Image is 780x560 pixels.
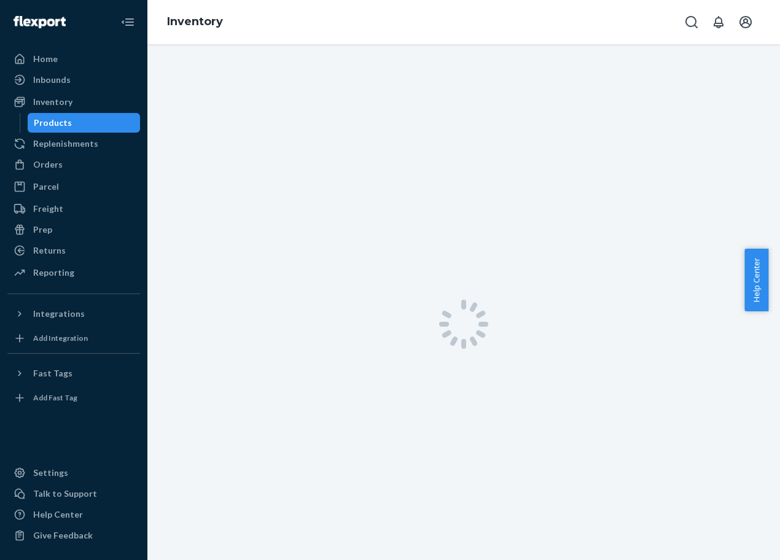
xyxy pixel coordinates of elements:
div: Give Feedback [33,529,93,542]
div: Add Fast Tag [33,392,77,403]
a: Add Integration [7,329,140,348]
button: Talk to Support [7,484,140,504]
div: Add Integration [33,333,88,343]
ol: breadcrumbs [157,4,233,40]
div: Parcel [33,181,59,193]
div: Replenishments [33,138,98,150]
a: Inventory [167,15,223,28]
div: Reporting [33,266,74,279]
button: Give Feedback [7,526,140,545]
a: Parcel [7,177,140,196]
a: Replenishments [7,134,140,154]
div: Home [33,53,58,65]
div: Settings [33,467,68,479]
div: Integrations [33,308,85,320]
a: Home [7,49,140,69]
button: Open notifications [706,10,731,34]
div: Fast Tags [33,367,72,379]
button: Open Search Box [679,10,704,34]
button: Help Center [744,249,768,311]
button: Open account menu [733,10,758,34]
a: Returns [7,241,140,260]
div: Orders [33,158,63,171]
div: Freight [33,203,63,215]
a: Prep [7,220,140,239]
div: Inbounds [33,74,71,86]
a: Add Fast Tag [7,388,140,408]
button: Integrations [7,304,140,324]
a: Freight [7,199,140,219]
div: Products [34,117,72,129]
button: Close Navigation [115,10,140,34]
a: Products [28,113,141,133]
img: Flexport logo [14,16,66,28]
button: Fast Tags [7,364,140,383]
div: Inventory [33,96,72,108]
a: Inbounds [7,70,140,90]
a: Settings [7,463,140,483]
div: Returns [33,244,66,257]
div: Help Center [33,508,83,521]
a: Orders [7,155,140,174]
div: Prep [33,224,52,236]
a: Help Center [7,505,140,524]
a: Inventory [7,92,140,112]
a: Reporting [7,263,140,282]
div: Talk to Support [33,488,97,500]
